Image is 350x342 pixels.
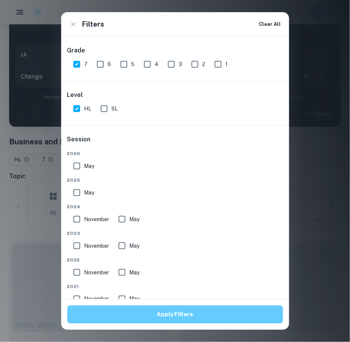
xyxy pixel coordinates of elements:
span: May [130,215,140,223]
h6: Grade [67,46,283,55]
span: 1 [226,60,228,68]
span: 6 [108,60,111,68]
span: 3 [179,60,182,68]
span: May [84,188,95,197]
span: May [84,162,95,170]
span: 2022 [67,256,283,263]
span: 2 [203,60,206,68]
span: May [130,268,140,277]
span: HL [84,104,92,113]
h6: Session [67,135,283,150]
span: November [84,295,109,303]
span: SL [112,104,118,113]
span: May [130,295,140,303]
span: November [84,268,109,277]
h6: Level [67,90,283,100]
span: May [130,242,140,250]
span: November [84,215,109,223]
span: 7 [84,60,88,68]
span: 2023 [67,230,283,237]
span: 2021 [67,283,283,290]
span: 5 [131,60,135,68]
span: 2026 [67,150,283,157]
button: Apply Filters [67,306,283,324]
span: November [84,242,109,250]
span: 4 [155,60,159,68]
span: 2025 [67,177,283,184]
span: 2024 [67,203,283,210]
button: Clear All [257,19,283,30]
h6: Filters [82,19,105,30]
